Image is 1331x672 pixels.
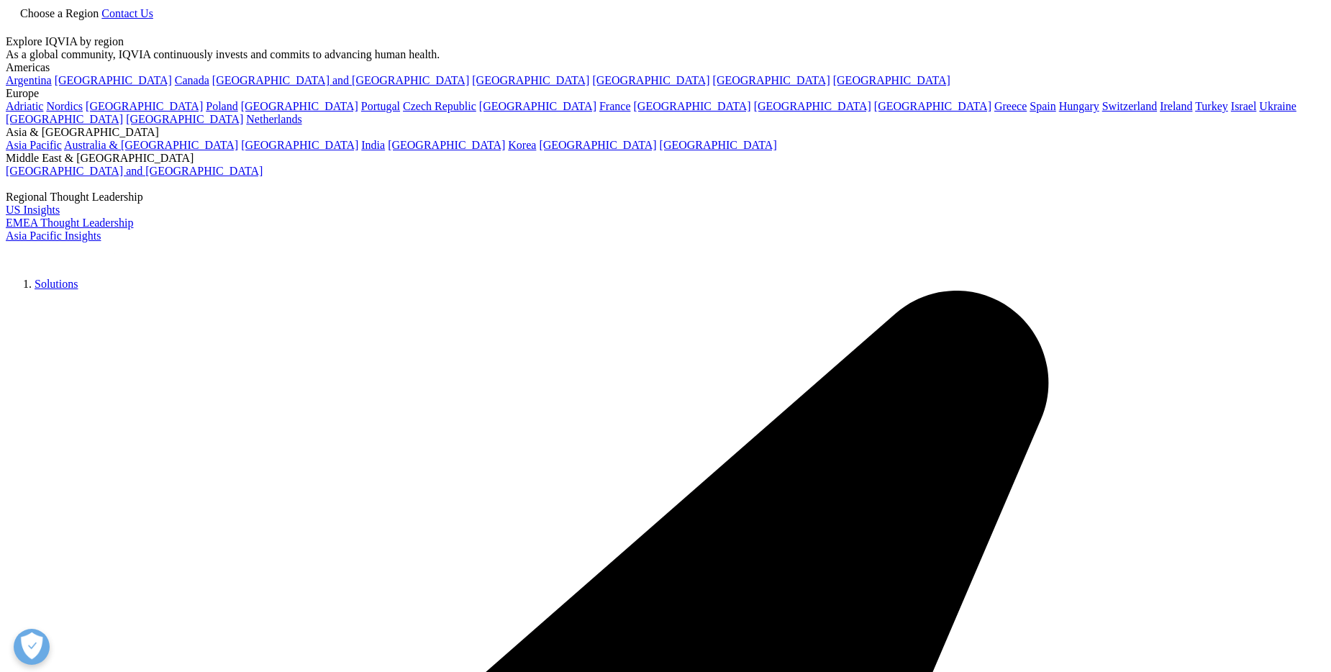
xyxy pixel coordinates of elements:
a: [GEOGRAPHIC_DATA] [833,74,950,86]
a: Czech Republic [403,100,476,112]
a: [GEOGRAPHIC_DATA] [874,100,991,112]
a: Korea [508,139,536,151]
div: Europe [6,87,1325,100]
a: Asia Pacific [6,139,62,151]
a: [GEOGRAPHIC_DATA] [539,139,656,151]
a: [GEOGRAPHIC_DATA] [126,113,243,125]
div: Middle East & [GEOGRAPHIC_DATA] [6,152,1325,165]
a: Adriatic [6,100,43,112]
a: Contact Us [101,7,153,19]
a: Switzerland [1102,100,1157,112]
a: EMEA Thought Leadership [6,217,133,229]
a: Australia & [GEOGRAPHIC_DATA] [64,139,238,151]
a: [GEOGRAPHIC_DATA] [660,139,777,151]
a: Spain [1030,100,1055,112]
a: Portugal [361,100,400,112]
a: Asia Pacific Insights [6,230,101,242]
a: India [361,139,385,151]
a: [GEOGRAPHIC_DATA] [388,139,505,151]
a: Greece [994,100,1027,112]
a: [GEOGRAPHIC_DATA] [479,100,596,112]
div: Asia & [GEOGRAPHIC_DATA] [6,126,1325,139]
a: Ukraine [1259,100,1296,112]
a: [GEOGRAPHIC_DATA] [55,74,172,86]
a: Israel [1231,100,1257,112]
a: [GEOGRAPHIC_DATA] [241,139,358,151]
a: Nordics [46,100,83,112]
div: Regional Thought Leadership [6,191,1325,204]
a: [GEOGRAPHIC_DATA] [754,100,871,112]
a: Solutions [35,278,78,290]
a: Netherlands [246,113,301,125]
a: [GEOGRAPHIC_DATA] [634,100,751,112]
a: [GEOGRAPHIC_DATA] [472,74,589,86]
a: [GEOGRAPHIC_DATA] [592,74,709,86]
a: Ireland [1160,100,1192,112]
a: [GEOGRAPHIC_DATA] [713,74,830,86]
a: Hungary [1059,100,1099,112]
a: Poland [206,100,237,112]
a: [GEOGRAPHIC_DATA] and [GEOGRAPHIC_DATA] [6,165,263,177]
a: Canada [175,74,209,86]
a: Turkey [1195,100,1228,112]
a: US Insights [6,204,60,216]
a: [GEOGRAPHIC_DATA] and [GEOGRAPHIC_DATA] [212,74,469,86]
a: Argentina [6,74,52,86]
div: Explore IQVIA by region [6,35,1325,48]
a: [GEOGRAPHIC_DATA] [6,113,123,125]
span: Choose a Region [20,7,99,19]
img: IQVIA Healthcare Information Technology and Pharma Clinical Research Company [6,242,121,263]
a: France [599,100,631,112]
div: As a global community, IQVIA continuously invests and commits to advancing human health. [6,48,1325,61]
button: Open Preferences [14,629,50,665]
div: Americas [6,61,1325,74]
a: [GEOGRAPHIC_DATA] [86,100,203,112]
a: [GEOGRAPHIC_DATA] [241,100,358,112]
